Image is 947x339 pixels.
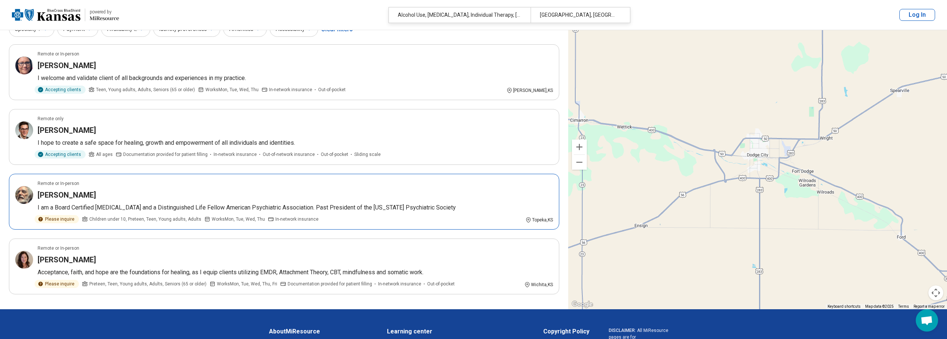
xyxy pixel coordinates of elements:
[543,327,589,336] a: Copyright Policy
[899,9,935,21] button: Log In
[288,281,372,287] span: Documentation provided for patient filling
[387,327,524,336] a: Learning center
[89,281,207,287] span: Preteen, Teen, Young adults, Adults, Seniors (65 or older)
[525,217,553,223] div: Topeka , KS
[96,151,113,158] span: All ages
[90,9,119,15] div: powered by
[38,203,553,212] p: I am a Board Certified [MEDICAL_DATA] and a Distinguished Life Fellow American Psychiatric Associ...
[321,151,348,158] span: Out-of-pocket
[898,304,909,308] a: Terms
[35,280,79,288] div: Please inquire
[506,87,553,94] div: [PERSON_NAME] , KS
[38,74,553,83] p: I welcome and validate client of all backgrounds and experiences in my practice.
[275,216,319,223] span: In-network insurance
[205,86,259,93] span: Works Mon, Tue, Wed, Thu
[38,180,79,187] p: Remote or In-person
[609,328,635,333] span: DISCLAIMER
[828,304,861,309] button: Keyboard shortcuts
[928,285,943,300] button: Map camera controls
[35,215,79,223] div: Please inquire
[263,151,315,158] span: Out-of-network insurance
[38,125,96,135] h3: [PERSON_NAME]
[269,86,312,93] span: In-network insurance
[12,6,80,24] img: Blue Cross Blue Shield Kansas
[38,60,96,71] h3: [PERSON_NAME]
[89,216,201,223] span: Children under 10, Preteen, Teen, Young adults, Adults
[12,6,119,24] a: Blue Cross Blue Shield Kansaspowered by
[214,151,257,158] span: In-network insurance
[38,245,79,252] p: Remote or In-person
[572,155,587,170] button: Zoom out
[865,304,894,308] span: Map data ©2025
[572,140,587,154] button: Zoom in
[914,304,945,308] a: Report a map error
[38,138,553,147] p: I hope to create a safe space for healing, growth and empowerment of all individuals and identities.
[38,115,64,122] p: Remote only
[354,151,381,158] span: Sliding scale
[378,281,421,287] span: In-network insurance
[389,7,531,23] div: Alcohol Use, [MEDICAL_DATA], Individual Therapy, [MEDICAL_DATA], [MEDICAL_DATA]
[916,309,938,332] a: Open chat
[38,268,553,277] p: Acceptance, faith, and hope are the foundations for healing, as I equip clients utilizing EMDR, A...
[217,281,277,287] span: Works Mon, Tue, Wed, Thu, Fri
[212,216,265,223] span: Works Mon, Tue, Wed, Thu
[123,151,208,158] span: Documentation provided for patient filling
[427,281,455,287] span: Out-of-pocket
[35,150,86,159] div: Accepting clients
[269,327,368,336] a: AboutMiResource
[570,300,595,309] a: Open this area in Google Maps (opens a new window)
[570,300,595,309] img: Google
[531,7,625,23] div: [GEOGRAPHIC_DATA], [GEOGRAPHIC_DATA]
[35,86,86,94] div: Accepting clients
[38,51,79,57] p: Remote or In-person
[318,86,346,93] span: Out-of-pocket
[38,190,96,200] h3: [PERSON_NAME]
[96,86,195,93] span: Teen, Young adults, Adults, Seniors (65 or older)
[38,255,96,265] h3: [PERSON_NAME]
[524,281,553,288] div: Wichita , KS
